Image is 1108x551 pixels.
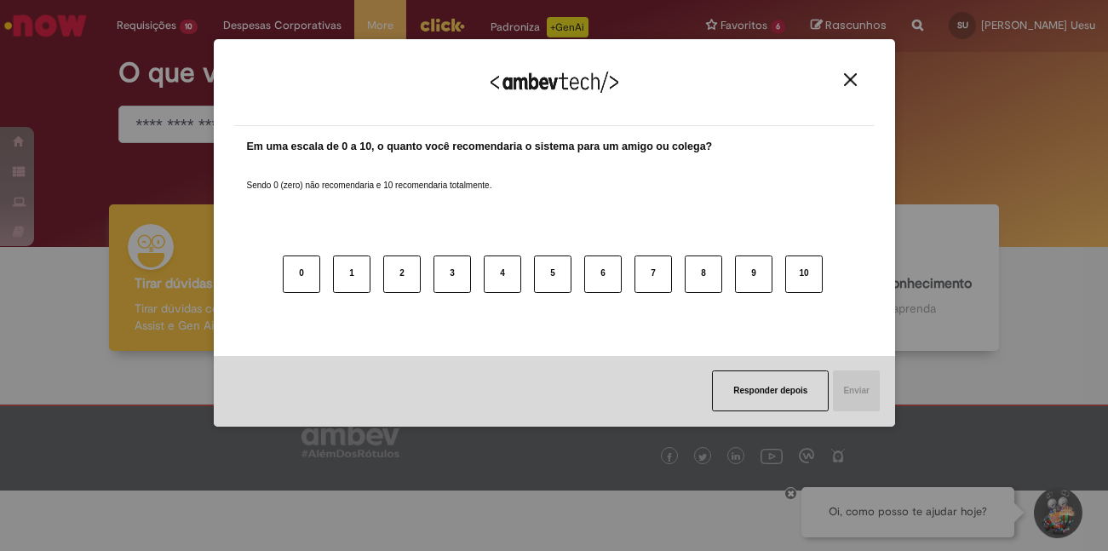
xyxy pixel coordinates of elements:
button: 2 [383,255,421,293]
button: 10 [785,255,823,293]
button: 1 [333,255,370,293]
button: 4 [484,255,521,293]
label: Sendo 0 (zero) não recomendaria e 10 recomendaria totalmente. [247,159,492,192]
button: 3 [433,255,471,293]
button: 6 [584,255,622,293]
img: Close [844,73,857,86]
button: 5 [534,255,571,293]
button: 8 [685,255,722,293]
img: Logo Ambevtech [491,72,618,93]
label: Em uma escala de 0 a 10, o quanto você recomendaria o sistema para um amigo ou colega? [247,139,713,155]
button: 9 [735,255,772,293]
button: 7 [634,255,672,293]
button: 0 [283,255,320,293]
button: Responder depois [712,370,829,411]
button: Close [839,72,862,87]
